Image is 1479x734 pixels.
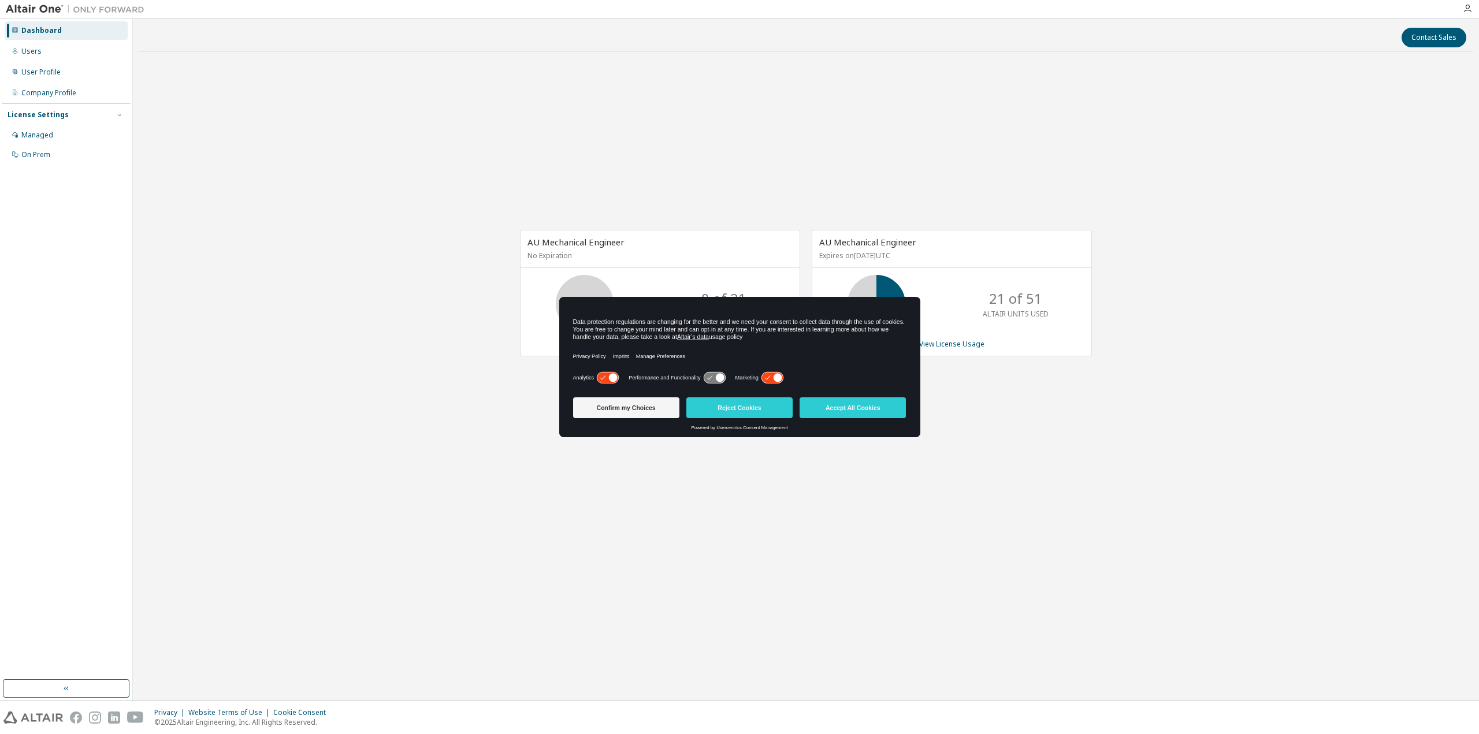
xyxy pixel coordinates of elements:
p: No Expiration [527,251,790,260]
div: User Profile [21,68,61,77]
div: License Settings [8,110,69,120]
span: AU Mechanical Engineer [527,236,625,248]
a: View License Usage [919,339,984,349]
img: instagram.svg [89,711,101,724]
div: Company Profile [21,88,76,98]
div: Users [21,47,42,56]
p: 0 of 21 [701,289,746,308]
img: youtube.svg [127,711,144,724]
div: Privacy [154,708,188,717]
img: linkedin.svg [108,711,120,724]
img: altair_logo.svg [3,711,63,724]
button: Contact Sales [1402,28,1466,47]
p: Expires on [DATE] UTC [819,251,1082,260]
div: Managed [21,131,53,140]
div: Cookie Consent [273,708,333,717]
img: facebook.svg [70,711,82,724]
span: AU Mechanical Engineer [819,236,916,248]
p: 21 of 51 [989,289,1042,308]
div: Dashboard [21,26,62,35]
img: Altair One [6,3,150,15]
div: Website Terms of Use [188,708,273,717]
p: © 2025 Altair Engineering, Inc. All Rights Reserved. [154,717,333,727]
p: ALTAIR UNITS USED [983,309,1049,319]
div: On Prem [21,150,50,159]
